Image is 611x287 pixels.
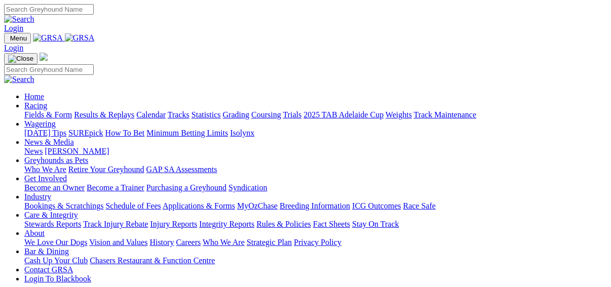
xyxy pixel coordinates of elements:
a: Retire Your Greyhound [68,165,144,174]
a: Bar & Dining [24,247,69,256]
a: Privacy Policy [294,238,341,247]
a: Stewards Reports [24,220,81,228]
a: Integrity Reports [199,220,254,228]
img: GRSA [65,33,95,43]
a: Weights [386,110,412,119]
div: News & Media [24,147,607,156]
a: ICG Outcomes [352,201,401,210]
a: [PERSON_NAME] [45,147,109,155]
a: Vision and Values [89,238,147,247]
a: Grading [223,110,249,119]
div: Racing [24,110,607,119]
img: Search [4,15,34,24]
a: Race Safe [403,201,435,210]
a: Stay On Track [352,220,399,228]
button: Toggle navigation [4,53,37,64]
a: Industry [24,192,51,201]
a: [DATE] Tips [24,129,66,137]
a: Who We Are [203,238,245,247]
a: Get Involved [24,174,67,183]
a: Cash Up Your Club [24,256,88,265]
a: Fields & Form [24,110,72,119]
a: Calendar [136,110,166,119]
a: 2025 TAB Adelaide Cup [303,110,384,119]
a: Login [4,44,23,52]
a: Applications & Forms [163,201,235,210]
img: GRSA [33,33,63,43]
a: Rules & Policies [256,220,311,228]
a: Isolynx [230,129,254,137]
a: Fact Sheets [313,220,350,228]
div: Get Involved [24,183,607,192]
div: Bar & Dining [24,256,607,265]
a: How To Bet [105,129,145,137]
a: Bookings & Scratchings [24,201,103,210]
span: Menu [10,34,27,42]
img: Close [8,55,33,63]
a: Careers [176,238,201,247]
a: Schedule of Fees [105,201,161,210]
a: SUREpick [68,129,103,137]
a: MyOzChase [237,201,278,210]
a: Breeding Information [280,201,350,210]
a: Minimum Betting Limits [146,129,228,137]
a: Trials [283,110,301,119]
a: Tracks [168,110,189,119]
img: Search [4,75,34,84]
a: Purchasing a Greyhound [146,183,226,192]
a: Injury Reports [150,220,197,228]
button: Toggle navigation [4,33,31,44]
a: Who We Are [24,165,66,174]
a: Racing [24,101,47,110]
div: Greyhounds as Pets [24,165,607,174]
a: Chasers Restaurant & Function Centre [90,256,215,265]
a: Care & Integrity [24,211,78,219]
a: Become an Owner [24,183,85,192]
a: Statistics [192,110,221,119]
div: Care & Integrity [24,220,607,229]
input: Search [4,4,94,15]
a: Become a Trainer [87,183,144,192]
a: Results & Replays [74,110,134,119]
a: We Love Our Dogs [24,238,87,247]
a: Coursing [251,110,281,119]
a: Syndication [228,183,267,192]
a: Contact GRSA [24,265,73,274]
a: News [24,147,43,155]
a: History [149,238,174,247]
div: Industry [24,201,607,211]
div: Wagering [24,129,607,138]
a: Greyhounds as Pets [24,156,88,165]
a: Login To Blackbook [24,274,91,283]
a: About [24,229,45,237]
div: About [24,238,607,247]
img: logo-grsa-white.png [40,53,48,61]
a: GAP SA Assessments [146,165,217,174]
a: Wagering [24,119,56,128]
a: Track Injury Rebate [83,220,148,228]
a: Login [4,24,23,32]
a: Strategic Plan [247,238,292,247]
a: News & Media [24,138,74,146]
input: Search [4,64,94,75]
a: Track Maintenance [414,110,476,119]
a: Home [24,92,44,101]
